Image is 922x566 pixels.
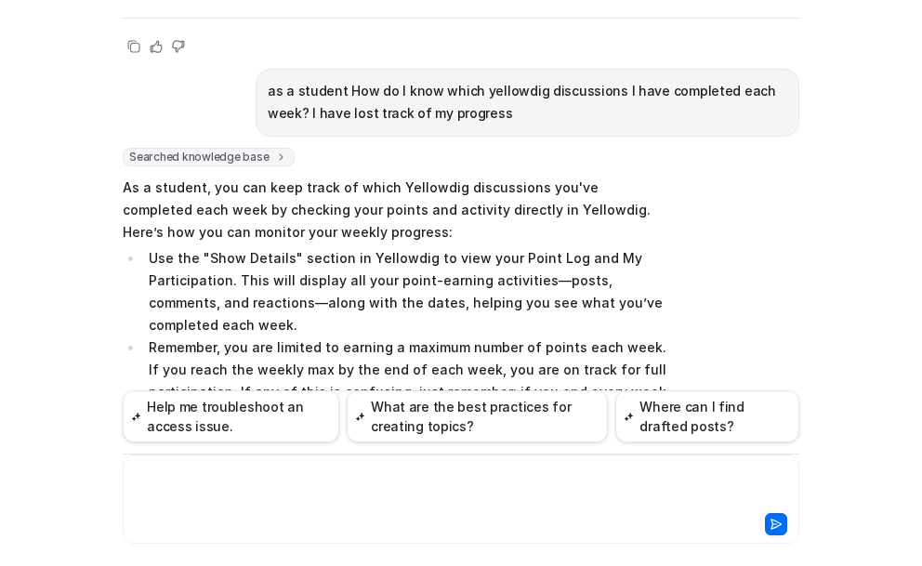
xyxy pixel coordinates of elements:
[615,390,799,442] button: Where can I find drafted posts?
[268,80,787,125] p: as a student How do I know which yellowdig discussions I have completed each week? I have lost tr...
[347,390,608,442] button: What are the best practices for creating topics?
[123,148,295,166] span: Searched knowledge base
[123,177,666,244] p: As a student, you can keep track of which Yellowdig discussions you've completed each week by che...
[123,390,339,442] button: Help me troubleshoot an access issue.
[143,247,666,336] li: Use the "Show Details" section in Yellowdig to view your Point Log and My Participation. This wil...
[143,336,666,448] li: Remember, you are limited to earning a maximum number of points each week. If you reach the weekl...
